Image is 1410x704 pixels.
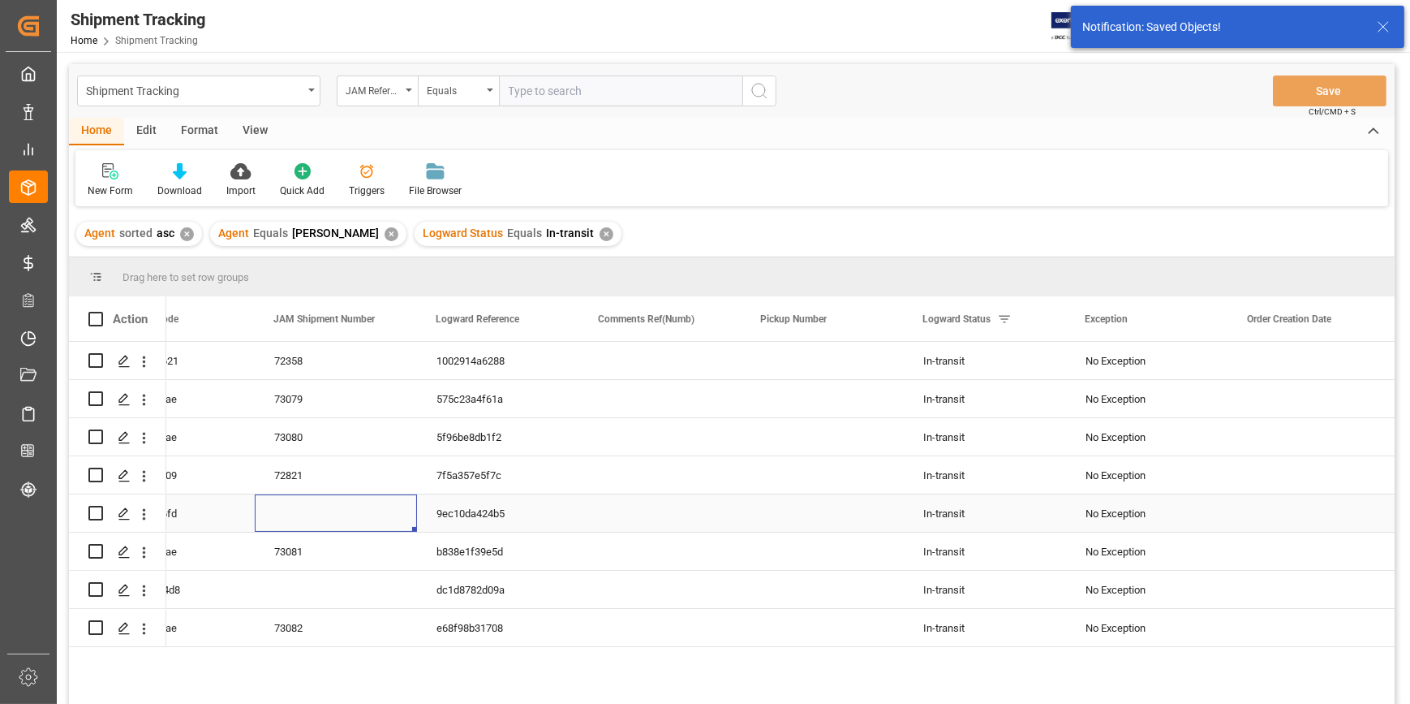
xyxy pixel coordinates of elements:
[92,533,255,570] div: 9ffa1ec469ae
[600,227,613,241] div: ✕
[69,495,166,533] div: Press SPACE to select this row.
[349,184,385,198] div: Triggers
[157,227,174,240] span: asc
[923,381,1047,418] div: In-transit
[69,342,166,380] div: Press SPACE to select this row.
[69,533,166,571] div: Press SPACE to select this row.
[1085,572,1209,609] div: No Exception
[69,118,124,145] div: Home
[923,610,1047,647] div: In-transit
[409,184,462,198] div: File Browser
[88,184,133,198] div: New Form
[507,227,542,240] span: Equals
[92,456,255,494] div: f7ced9f0be09
[1085,381,1209,418] div: No Exception
[69,418,166,456] div: Press SPACE to select this row.
[436,313,519,325] span: Logward Reference
[255,380,417,417] div: 73079
[1051,12,1107,41] img: Exertis%20JAM%20-%20Email%20Logo.jpg_1722504956.jpg
[280,184,325,198] div: Quick Add
[230,118,280,145] div: View
[124,118,169,145] div: Edit
[1273,76,1386,106] button: Save
[385,227,398,241] div: ✕
[499,76,742,106] input: Type to search
[169,118,230,145] div: Format
[69,456,166,495] div: Press SPACE to select this row.
[923,343,1047,380] div: In-transit
[253,227,288,240] span: Equals
[86,80,303,100] div: Shipment Tracking
[423,227,503,240] span: Logward Status
[417,456,579,494] div: 7f5a357e5f7c
[417,380,579,417] div: 575c23a4f61a
[922,313,991,325] span: Logward Status
[337,76,418,106] button: open menu
[123,271,249,283] span: Drag here to set row groups
[1309,106,1356,118] span: Ctrl/CMD + S
[180,227,194,241] div: ✕
[69,571,166,609] div: Press SPACE to select this row.
[273,313,375,325] span: JAM Shipment Number
[1247,313,1331,325] span: Order Creation Date
[71,7,205,32] div: Shipment Tracking
[418,76,499,106] button: open menu
[92,380,255,417] div: 9ffa1ec469ae
[742,76,776,106] button: search button
[417,609,579,646] div: e68f98b31708
[923,572,1047,609] div: In-transit
[255,418,417,456] div: 73080
[69,380,166,418] div: Press SPACE to select this row.
[1085,419,1209,456] div: No Exception
[1085,313,1128,325] span: Exception
[760,313,827,325] span: Pickup Number
[598,313,694,325] span: Comments Ref(Numb)
[255,533,417,570] div: 73081
[71,35,97,46] a: Home
[226,184,256,198] div: Import
[157,184,202,198] div: Download
[1085,533,1209,571] div: No Exception
[92,609,255,646] div: 9ffa1ec469ae
[417,533,579,570] div: b838e1f39e5d
[292,227,379,240] span: [PERSON_NAME]
[546,227,594,240] span: In-transit
[218,227,249,240] span: Agent
[255,456,417,494] div: 72821
[1085,457,1209,495] div: No Exception
[417,342,579,379] div: 1002914a6288
[923,457,1047,495] div: In-transit
[113,312,148,326] div: Action
[1085,343,1209,380] div: No Exception
[84,227,115,240] span: Agent
[69,609,166,647] div: Press SPACE to select this row.
[346,80,401,98] div: JAM Reference Number
[417,571,579,608] div: dc1d8782d09a
[92,495,255,532] div: 52d29f2236fd
[417,495,579,532] div: 9ec10da424b5
[923,495,1047,533] div: In-transit
[1085,610,1209,647] div: No Exception
[923,533,1047,571] div: In-transit
[1085,495,1209,533] div: No Exception
[427,80,482,98] div: Equals
[92,418,255,456] div: 9ffa1ec469ae
[77,76,320,106] button: open menu
[92,342,255,379] div: f667b1eb2621
[417,418,579,456] div: 5f96be8db1f2
[92,571,255,608] div: 105e3ed644d8
[923,419,1047,456] div: In-transit
[119,227,153,240] span: sorted
[255,609,417,646] div: 73082
[255,342,417,379] div: 72358
[1082,19,1361,36] div: Notification: Saved Objects!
